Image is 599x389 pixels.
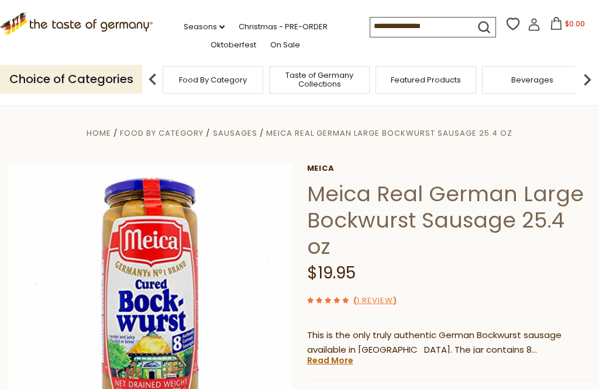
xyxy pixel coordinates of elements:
a: Meica [307,164,590,173]
img: previous arrow [141,68,164,91]
a: Seasons [184,20,225,33]
a: Food By Category [179,75,247,84]
img: next arrow [576,68,599,91]
a: On Sale [270,39,300,51]
a: Beverages [511,75,553,84]
a: Oktoberfest [211,39,256,51]
h1: Meica Real German Large Bockwurst Sausage 25.4 oz [307,181,590,260]
a: 1 Review [357,295,393,307]
a: Taste of Germany Collections [273,71,366,88]
span: $0.00 [565,19,585,29]
a: Home [87,128,111,139]
button: $0.00 [543,17,593,35]
a: Featured Products [391,75,461,84]
a: Food By Category [120,128,204,139]
a: Read More [307,354,353,366]
a: Sausages [213,128,257,139]
span: ( ) [353,295,397,306]
a: Meica Real German Large Bockwurst Sausage 25.4 oz [266,128,512,139]
p: This is the only truly authentic German Bockwurst sausage available in [GEOGRAPHIC_DATA]. The jar... [307,328,590,357]
span: $19.95 [307,261,356,284]
a: Christmas - PRE-ORDER [239,20,328,33]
